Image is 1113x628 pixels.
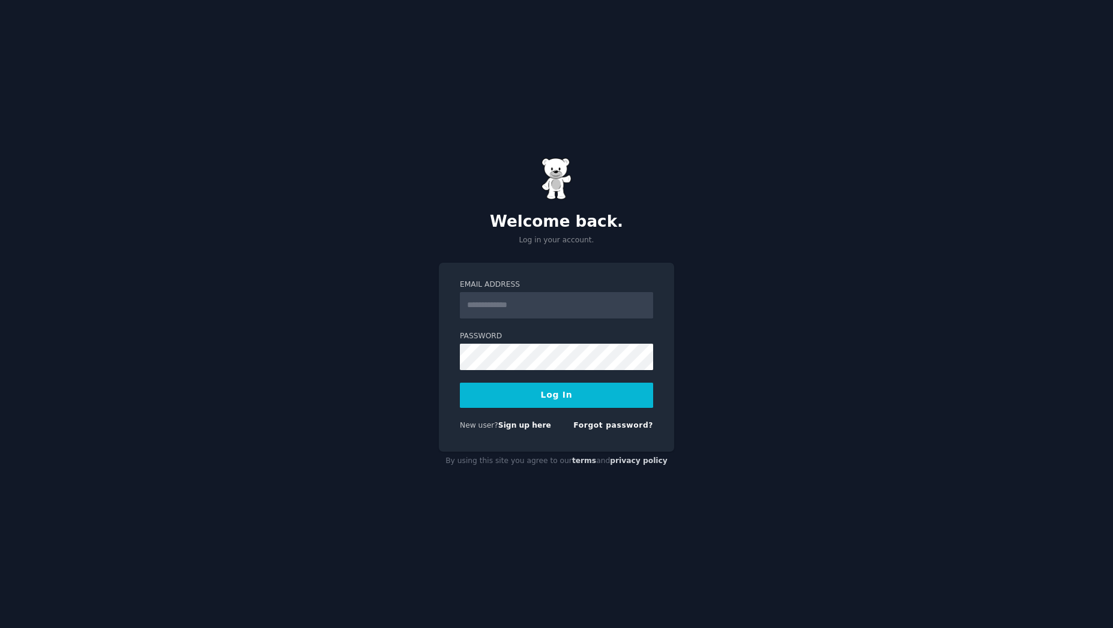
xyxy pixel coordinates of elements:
[460,421,498,429] span: New user?
[439,452,674,471] div: By using this site you agree to our and
[460,280,653,290] label: Email Address
[541,158,572,200] img: Gummy Bear
[439,235,674,246] p: Log in your account.
[572,456,596,465] a: terms
[573,421,653,429] a: Forgot password?
[439,212,674,232] h2: Welcome back.
[460,383,653,408] button: Log In
[498,421,551,429] a: Sign up here
[460,331,653,342] label: Password
[610,456,668,465] a: privacy policy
